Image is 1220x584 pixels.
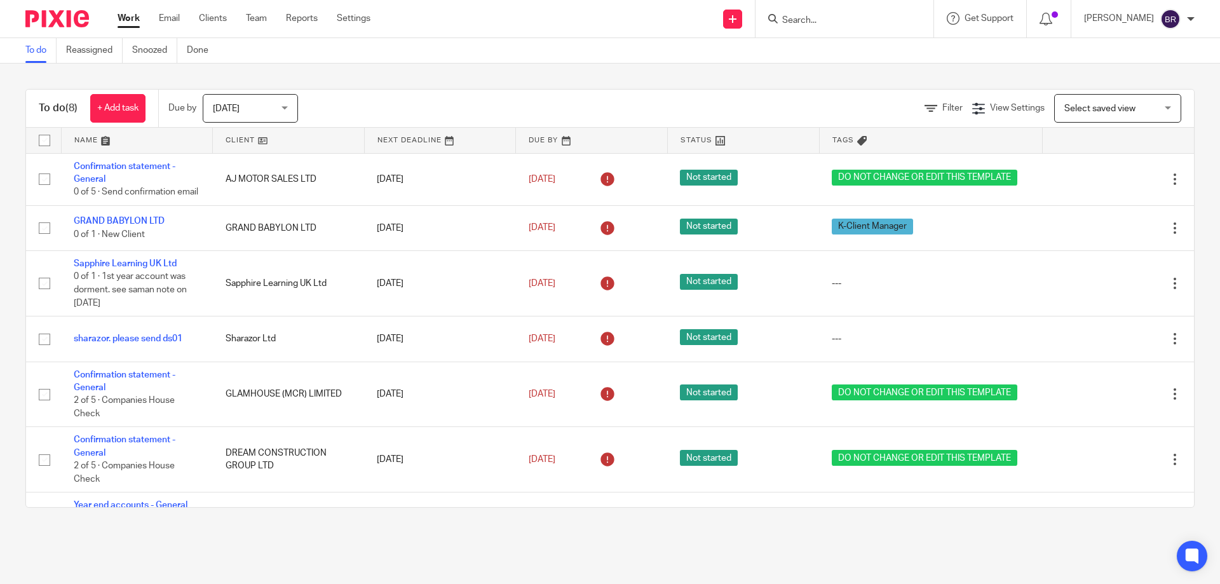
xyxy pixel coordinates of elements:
[118,12,140,25] a: Work
[65,103,78,113] span: (8)
[680,274,738,290] span: Not started
[832,450,1017,466] span: DO NOT CHANGE OR EDIT THIS TEMPLATE
[74,230,145,239] span: 0 of 1 · New Client
[286,12,318,25] a: Reports
[529,224,555,233] span: [DATE]
[74,370,175,392] a: Confirmation statement - General
[364,205,516,250] td: [DATE]
[213,104,240,113] span: [DATE]
[39,102,78,115] h1: To do
[529,279,555,288] span: [DATE]
[529,334,555,343] span: [DATE]
[159,12,180,25] a: Email
[990,104,1045,112] span: View Settings
[337,12,370,25] a: Settings
[680,329,738,345] span: Not started
[74,187,198,196] span: 0 of 5 · Send confirmation email
[74,217,165,226] a: GRAND BABYLON LTD
[132,38,177,63] a: Snoozed
[529,390,555,398] span: [DATE]
[364,492,516,545] td: [DATE]
[74,396,175,418] span: 2 of 5 · Companies House Check
[529,455,555,464] span: [DATE]
[213,153,365,205] td: AJ MOTOR SALES LTD
[832,277,1029,290] div: ---
[213,251,365,316] td: Sapphire Learning UK Ltd
[213,362,365,427] td: GLAMHOUSE (MCR) LIMITED
[1064,104,1135,113] span: Select saved view
[74,334,182,343] a: sharazor. please send ds01
[74,461,175,484] span: 2 of 5 · Companies House Check
[680,219,738,234] span: Not started
[246,12,267,25] a: Team
[74,273,187,308] span: 0 of 1 · 1st year account was dorment. see saman note on [DATE]
[680,384,738,400] span: Not started
[74,501,187,510] a: Year end accounts - General
[66,38,123,63] a: Reassigned
[364,153,516,205] td: [DATE]
[364,362,516,427] td: [DATE]
[680,170,738,186] span: Not started
[1160,9,1181,29] img: svg%3E
[832,219,913,234] span: K-Client Manager
[213,492,365,545] td: AAUTO SALES LTD (AMIRY CONSULTANCY LTD)
[74,162,175,184] a: Confirmation statement - General
[965,14,1013,23] span: Get Support
[199,12,227,25] a: Clients
[832,170,1017,186] span: DO NOT CHANGE OR EDIT THIS TEMPLATE
[213,316,365,362] td: Sharazor Ltd
[74,435,175,457] a: Confirmation statement - General
[529,175,555,184] span: [DATE]
[942,104,963,112] span: Filter
[213,427,365,492] td: DREAM CONSTRUCTION GROUP LTD
[832,332,1029,345] div: ---
[1084,12,1154,25] p: [PERSON_NAME]
[781,15,895,27] input: Search
[25,38,57,63] a: To do
[680,450,738,466] span: Not started
[74,259,177,268] a: Sapphire Learning UK Ltd
[832,137,854,144] span: Tags
[364,316,516,362] td: [DATE]
[213,205,365,250] td: GRAND BABYLON LTD
[90,94,146,123] a: + Add task
[25,10,89,27] img: Pixie
[168,102,196,114] p: Due by
[187,38,218,63] a: Done
[364,427,516,492] td: [DATE]
[364,251,516,316] td: [DATE]
[832,384,1017,400] span: DO NOT CHANGE OR EDIT THIS TEMPLATE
